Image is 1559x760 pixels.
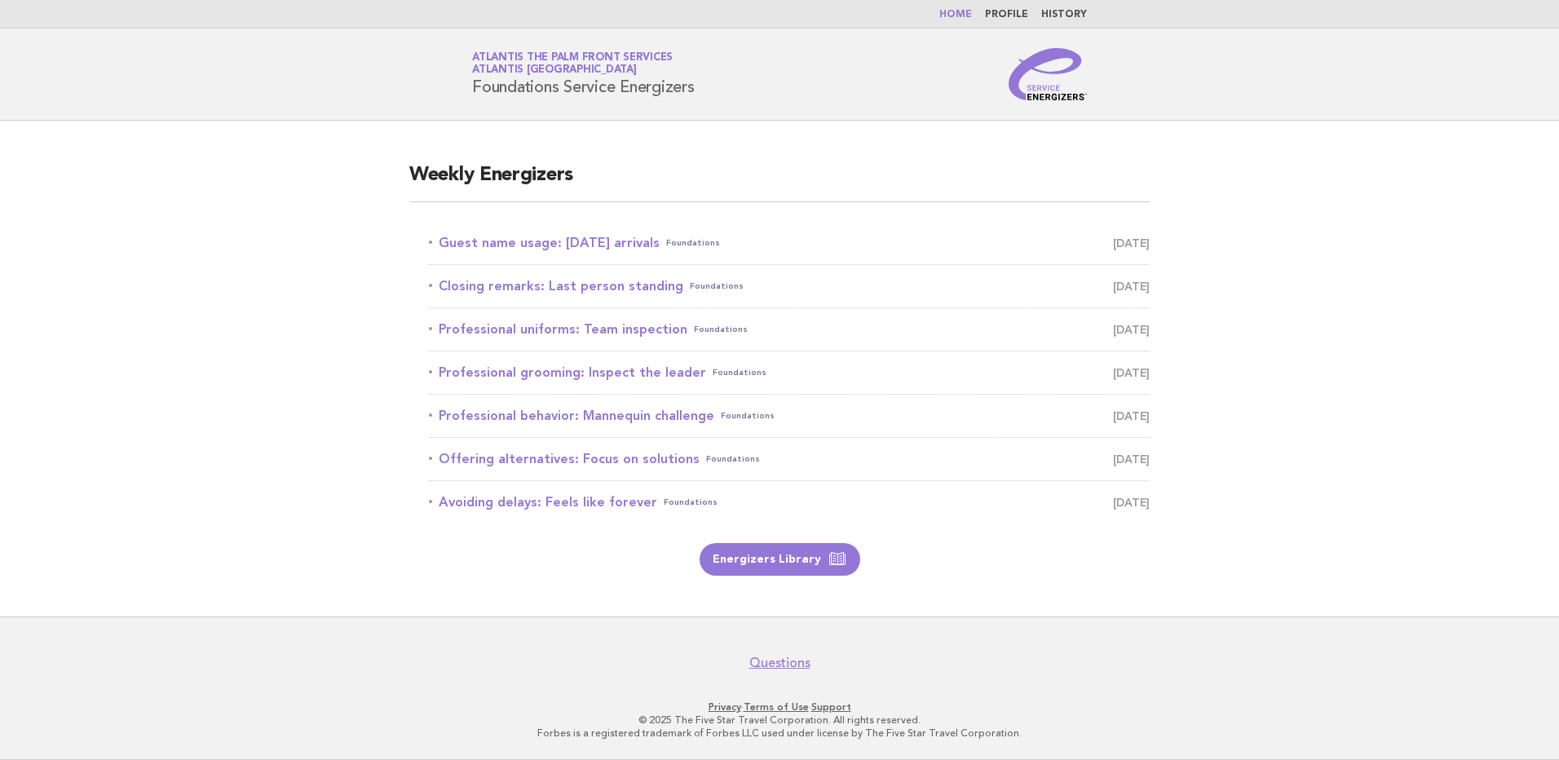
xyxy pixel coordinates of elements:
[429,404,1150,427] a: Professional behavior: Mannequin challengeFoundations [DATE]
[472,52,673,75] a: Atlantis The Palm Front ServicesAtlantis [GEOGRAPHIC_DATA]
[985,10,1028,20] a: Profile
[409,162,1150,202] h2: Weekly Energizers
[721,404,775,427] span: Foundations
[280,700,1279,714] p: · ·
[429,318,1150,341] a: Professional uniforms: Team inspectionFoundations [DATE]
[706,448,760,471] span: Foundations
[1113,232,1150,254] span: [DATE]
[429,491,1150,514] a: Avoiding delays: Feels like foreverFoundations [DATE]
[811,701,851,713] a: Support
[694,318,748,341] span: Foundations
[749,655,810,671] a: Questions
[744,701,809,713] a: Terms of Use
[700,543,860,576] a: Energizers Library
[1113,318,1150,341] span: [DATE]
[1113,448,1150,471] span: [DATE]
[429,232,1150,254] a: Guest name usage: [DATE] arrivalsFoundations [DATE]
[690,275,744,298] span: Foundations
[664,491,718,514] span: Foundations
[713,361,766,384] span: Foundations
[429,361,1150,384] a: Professional grooming: Inspect the leaderFoundations [DATE]
[280,714,1279,727] p: © 2025 The Five Star Travel Corporation. All rights reserved.
[1113,491,1150,514] span: [DATE]
[429,448,1150,471] a: Offering alternatives: Focus on solutionsFoundations [DATE]
[666,232,720,254] span: Foundations
[429,275,1150,298] a: Closing remarks: Last person standingFoundations [DATE]
[280,727,1279,740] p: Forbes is a registered trademark of Forbes LLC used under license by The Five Star Travel Corpora...
[1009,48,1087,100] img: Service Energizers
[709,701,741,713] a: Privacy
[1113,404,1150,427] span: [DATE]
[472,53,695,95] h1: Foundations Service Energizers
[1041,10,1087,20] a: History
[939,10,972,20] a: Home
[472,65,637,76] span: Atlantis [GEOGRAPHIC_DATA]
[1113,361,1150,384] span: [DATE]
[1113,275,1150,298] span: [DATE]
